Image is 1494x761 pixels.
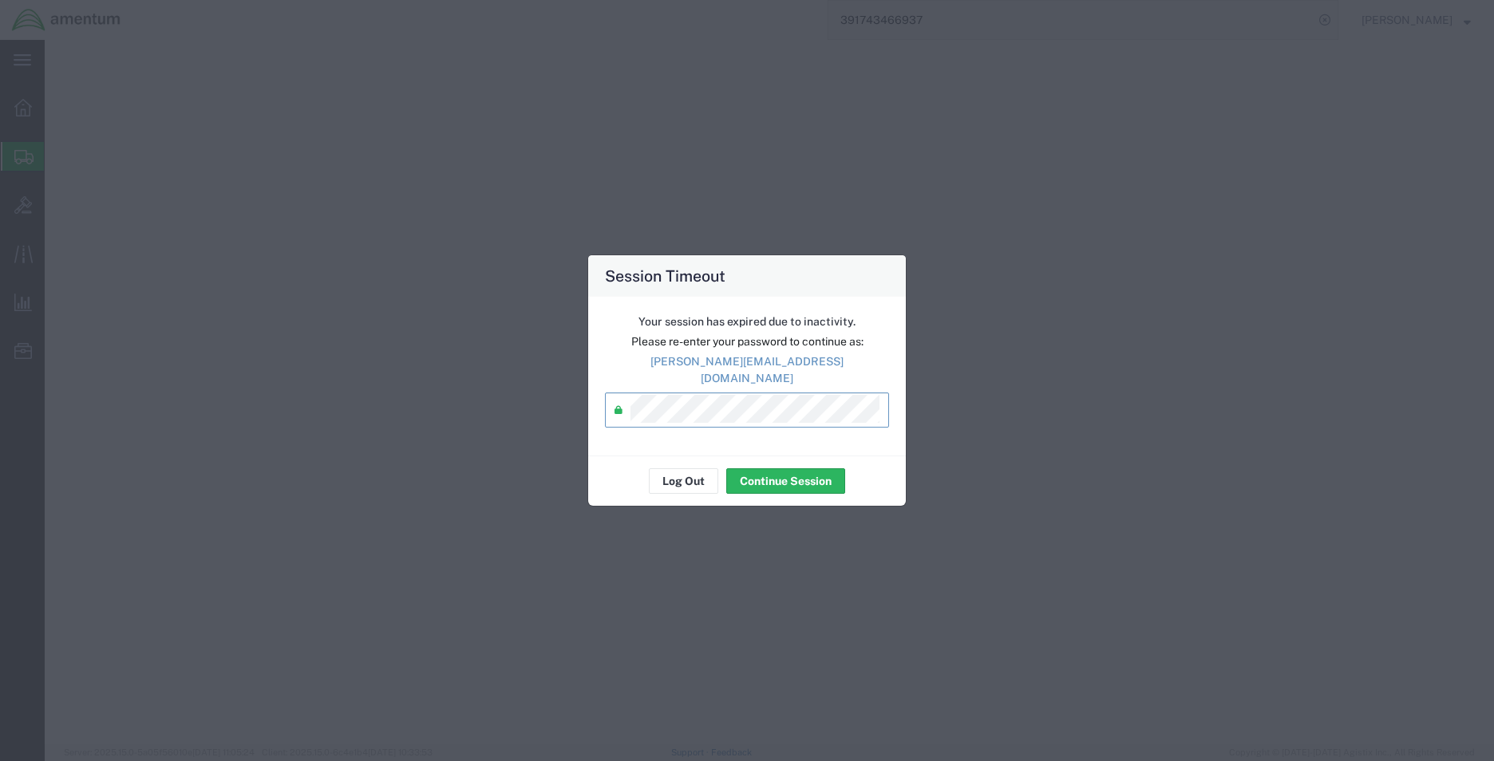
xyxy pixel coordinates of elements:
[605,353,889,387] p: [PERSON_NAME][EMAIL_ADDRESS][DOMAIN_NAME]
[605,333,889,350] p: Please re-enter your password to continue as:
[649,468,718,494] button: Log Out
[605,264,725,287] h4: Session Timeout
[605,313,889,330] p: Your session has expired due to inactivity.
[726,468,845,494] button: Continue Session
